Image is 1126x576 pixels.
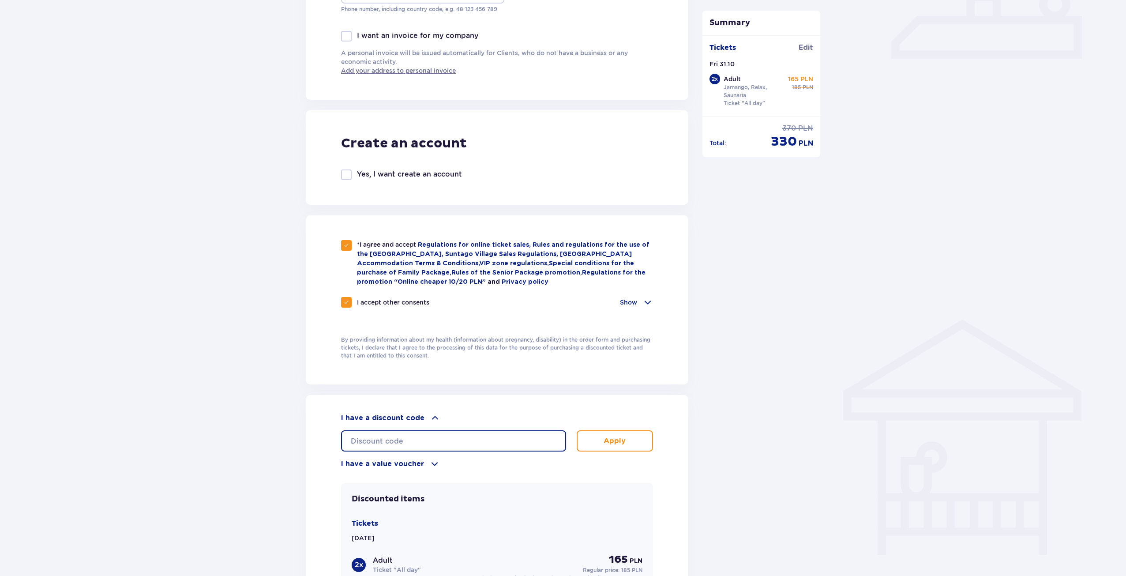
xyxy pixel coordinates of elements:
[488,279,502,285] span: and
[341,430,566,452] input: Discount code
[771,133,797,150] span: 330
[799,43,813,53] span: Edit
[709,74,720,84] div: 2 x
[418,242,533,248] a: Regulations for online ticket sales,
[630,557,642,565] span: PLN
[502,279,548,285] a: Privacy policy
[709,60,735,68] p: Fri 31.10
[788,75,813,83] p: 165 PLN
[724,99,765,107] p: Ticket "All day"
[357,169,462,179] p: Yes, I want create an account
[604,436,626,446] p: Apply
[341,66,456,75] a: Add your address to personal invoice
[792,83,801,91] span: 185
[479,260,547,267] a: VIP zone regulations
[357,241,418,248] span: *I agree and accept
[621,567,642,573] span: 185 PLN
[709,43,736,53] p: Tickets
[341,413,424,423] p: I have a discount code
[451,270,580,276] a: Rules of the Senior Package promotion
[609,553,628,566] span: 165
[803,83,813,91] span: PLN
[724,75,741,83] p: Adult
[373,565,421,574] p: Ticket "All day"
[799,139,813,148] span: PLN
[583,566,642,574] p: Regular price:
[620,298,637,307] p: Show
[702,18,821,28] p: Summary
[352,519,378,528] p: Tickets
[357,298,429,307] p: I accept other consents
[357,31,478,41] p: I want an invoice for my company
[341,49,653,75] p: A personal invoice will be issued automatically for Clients, who do not have a business or any ec...
[352,558,366,572] div: 2 x
[709,139,726,147] p: Total :
[577,430,653,452] button: Apply
[352,494,424,504] p: Discounted items
[798,124,813,133] span: PLN
[724,83,784,99] p: Jamango, Relax, Saunaria
[373,556,393,565] p: Adult
[782,124,796,133] span: 370
[445,251,560,257] a: Suntago Village Sales Regulations,
[341,459,424,469] p: I have a value voucher
[341,5,504,13] p: Phone number, including country code, e.g. 48 ​123 ​456 ​789
[341,336,653,360] p: By providing information about my health (information about pregnancy, disability) in the order f...
[352,534,374,542] p: [DATE]
[341,135,467,152] p: Create an account
[357,240,653,286] p: , , ,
